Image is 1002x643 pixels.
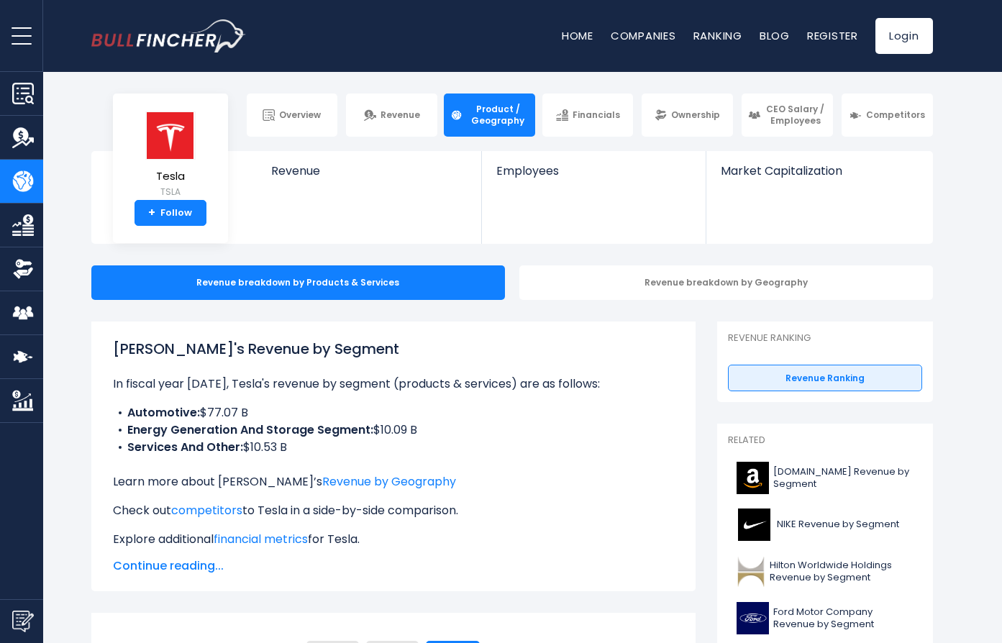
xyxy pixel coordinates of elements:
[728,332,922,345] p: Revenue Ranking
[279,109,321,121] span: Overview
[706,151,931,202] a: Market Capitalization
[444,94,535,137] a: Product / Geography
[777,519,899,531] span: NIKE Revenue by Segment
[322,473,456,490] a: Revenue by Geography
[728,458,922,498] a: [DOMAIN_NAME] Revenue by Segment
[171,502,242,519] a: competitors
[145,186,196,199] small: TSLA
[728,434,922,447] p: Related
[765,104,826,126] span: CEO Salary / Employees
[247,94,338,137] a: Overview
[721,164,916,178] span: Market Capitalization
[113,502,674,519] p: Check out to Tesla in a side-by-side comparison.
[875,18,933,54] a: Login
[728,552,922,591] a: Hilton Worldwide Holdings Revenue by Segment
[127,404,200,421] b: Automotive:
[562,28,593,43] a: Home
[742,94,833,137] a: CEO Salary / Employees
[728,505,922,544] a: NIKE Revenue by Segment
[214,531,308,547] a: financial metrics
[671,109,720,121] span: Ownership
[91,19,246,53] img: bullfincher logo
[773,466,914,491] span: [DOMAIN_NAME] Revenue by Segment
[542,94,634,137] a: Financials
[91,19,246,53] a: Go to homepage
[760,28,790,43] a: Blog
[127,421,373,438] b: Energy Generation And Storage Segment:
[381,109,420,121] span: Revenue
[113,404,674,421] li: $77.07 B
[842,94,933,137] a: Competitors
[866,109,925,121] span: Competitors
[573,109,620,121] span: Financials
[113,531,674,548] p: Explore additional for Tesla.
[113,338,674,360] h1: [PERSON_NAME]'s Revenue by Segment
[737,509,773,541] img: NKE logo
[611,28,676,43] a: Companies
[145,170,196,183] span: Tesla
[113,421,674,439] li: $10.09 B
[496,164,691,178] span: Employees
[113,557,674,575] span: Continue reading...
[113,375,674,393] p: In fiscal year [DATE], Tesla's revenue by segment (products & services) are as follows:
[519,265,933,300] div: Revenue breakdown by Geography
[271,164,468,178] span: Revenue
[467,104,529,126] span: Product / Geography
[737,555,766,588] img: HLT logo
[737,462,769,494] img: AMZN logo
[91,265,505,300] div: Revenue breakdown by Products & Services
[737,602,769,634] img: F logo
[113,473,674,491] p: Learn more about [PERSON_NAME]’s
[693,28,742,43] a: Ranking
[728,365,922,392] a: Revenue Ranking
[346,94,437,137] a: Revenue
[12,258,34,280] img: Ownership
[728,598,922,638] a: Ford Motor Company Revenue by Segment
[145,111,196,201] a: Tesla TSLA
[482,151,706,202] a: Employees
[127,439,243,455] b: Services And Other:
[148,206,155,219] strong: +
[135,200,206,226] a: +Follow
[113,439,674,456] li: $10.53 B
[773,606,914,631] span: Ford Motor Company Revenue by Segment
[770,560,913,584] span: Hilton Worldwide Holdings Revenue by Segment
[642,94,733,137] a: Ownership
[257,151,482,202] a: Revenue
[807,28,858,43] a: Register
